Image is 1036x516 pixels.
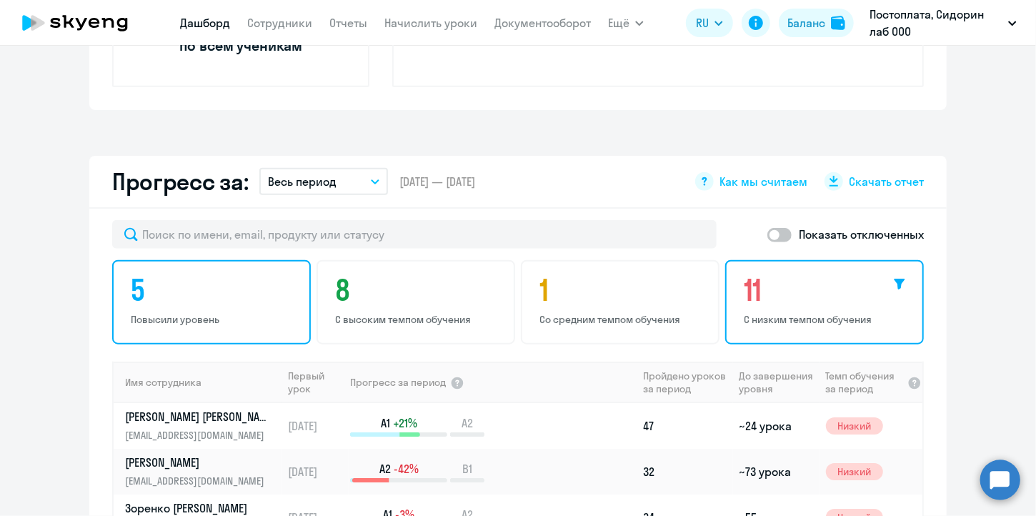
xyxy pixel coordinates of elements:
[381,415,390,431] span: A1
[329,16,367,30] a: Отчеты
[862,6,1024,40] button: Постоплата, Сидорин лаб ООО
[125,409,282,443] a: [PERSON_NAME] [PERSON_NAME][EMAIL_ADDRESS][DOMAIN_NAME]
[131,273,297,307] h4: 5
[539,313,705,326] p: Со средним темпом обучения
[733,362,820,403] th: До завершения уровня
[125,455,282,489] a: [PERSON_NAME][EMAIL_ADDRESS][DOMAIN_NAME]
[870,6,1002,40] p: Постоплата, Сидорин лаб ООО
[719,174,807,189] span: Как мы считаем
[462,415,473,431] span: A2
[282,403,349,449] td: [DATE]
[696,14,709,31] span: RU
[247,16,312,30] a: Сотрудники
[826,369,903,395] span: Темп обучения за период
[350,376,446,389] span: Прогресс за период
[379,461,391,477] span: A2
[112,220,717,249] input: Поиск по имени, email, продукту или статусу
[826,417,883,435] span: Низкий
[637,403,733,449] td: 47
[494,16,591,30] a: Документооборот
[462,461,472,477] span: B1
[733,403,820,449] td: ~24 урока
[799,226,924,243] p: Показать отключенных
[831,16,845,30] img: balance
[125,455,272,470] p: [PERSON_NAME]
[826,463,883,480] span: Низкий
[394,461,419,477] span: -42%
[125,409,272,425] p: [PERSON_NAME] [PERSON_NAME]
[131,313,297,326] p: Повысили уровень
[384,16,477,30] a: Начислить уроки
[637,449,733,495] td: 32
[112,167,248,196] h2: Прогресс за:
[125,473,272,489] p: [EMAIL_ADDRESS][DOMAIN_NAME]
[849,174,924,189] span: Скачать отчет
[787,14,825,31] div: Баланс
[744,313,910,326] p: С низким темпом обучения
[282,449,349,495] td: [DATE]
[125,427,272,443] p: [EMAIL_ADDRESS][DOMAIN_NAME]
[393,415,417,431] span: +21%
[180,16,230,30] a: Дашборд
[335,273,501,307] h4: 8
[335,313,501,326] p: С высоким темпом обучения
[779,9,854,37] button: Балансbalance
[608,9,644,37] button: Ещё
[686,9,733,37] button: RU
[114,362,282,403] th: Имя сотрудника
[744,273,910,307] h4: 11
[608,14,629,31] span: Ещё
[539,273,705,307] h4: 1
[125,500,272,516] p: Зоренко [PERSON_NAME]
[282,362,349,403] th: Первый урок
[637,362,733,403] th: Пройдено уроков за период
[259,168,388,195] button: Весь период
[733,449,820,495] td: ~73 урока
[268,173,337,190] p: Весь период
[399,174,475,189] span: [DATE] — [DATE]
